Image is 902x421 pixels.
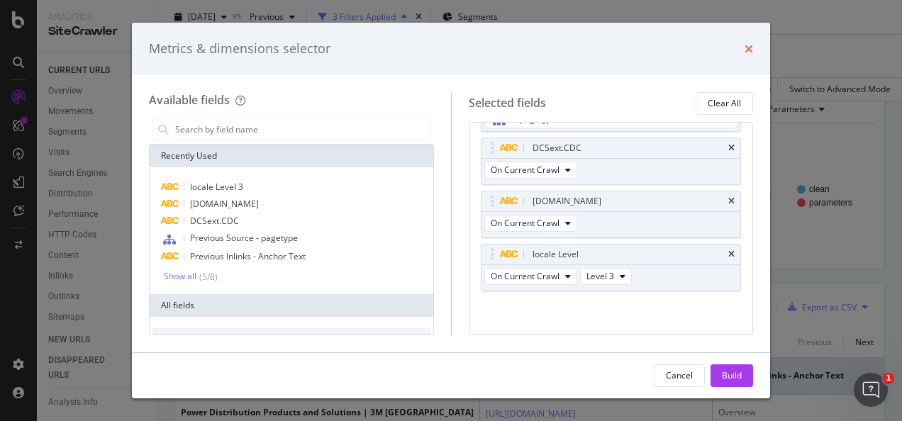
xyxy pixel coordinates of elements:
button: pagetype [484,111,738,128]
div: DCSext.CDCtimesOn Current Crawl [481,137,742,185]
div: locale Level [533,247,579,262]
div: [DOMAIN_NAME]timesOn Current Crawl [481,191,742,238]
div: [DOMAIN_NAME] [533,194,601,208]
div: modal [132,23,770,398]
div: times [728,144,735,152]
span: locale Level 3 [190,181,243,193]
span: Previous Inlinks - Anchor Text [190,250,306,262]
div: Metrics & dimensions selector [149,40,330,58]
button: Cancel [654,364,705,387]
div: Recently Used [150,145,433,167]
span: On Current Crawl [491,217,559,229]
div: URLs [152,328,430,351]
span: DCSext.CDC [190,215,239,227]
div: Cancel [666,369,693,381]
div: DCSext.CDC [533,141,581,155]
div: times [728,197,735,206]
span: On Current Crawl [491,164,559,176]
button: On Current Crawl [484,162,577,179]
button: On Current Crawl [484,268,577,285]
span: 1 [883,373,894,384]
div: All fields [150,294,433,317]
span: [DOMAIN_NAME] [190,198,259,210]
input: Search by field name [174,119,430,140]
div: locale LeveltimesOn Current CrawlLevel 3 [481,244,742,291]
div: Build [722,369,742,381]
button: On Current Crawl [484,215,577,232]
div: ( 5 / 8 ) [196,271,218,283]
span: On Current Crawl [491,270,559,282]
span: Previous Source - pagetype [190,232,298,244]
button: Level 3 [580,268,632,285]
span: Level 3 [586,270,614,282]
div: times [745,40,753,58]
div: Available fields [149,92,230,108]
div: Clear All [708,97,741,109]
iframe: Intercom live chat [854,373,888,407]
div: Show all [164,271,196,281]
button: Clear All [696,92,753,115]
div: Selected fields [469,95,546,111]
div: times [728,250,735,259]
button: Build [711,364,753,387]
